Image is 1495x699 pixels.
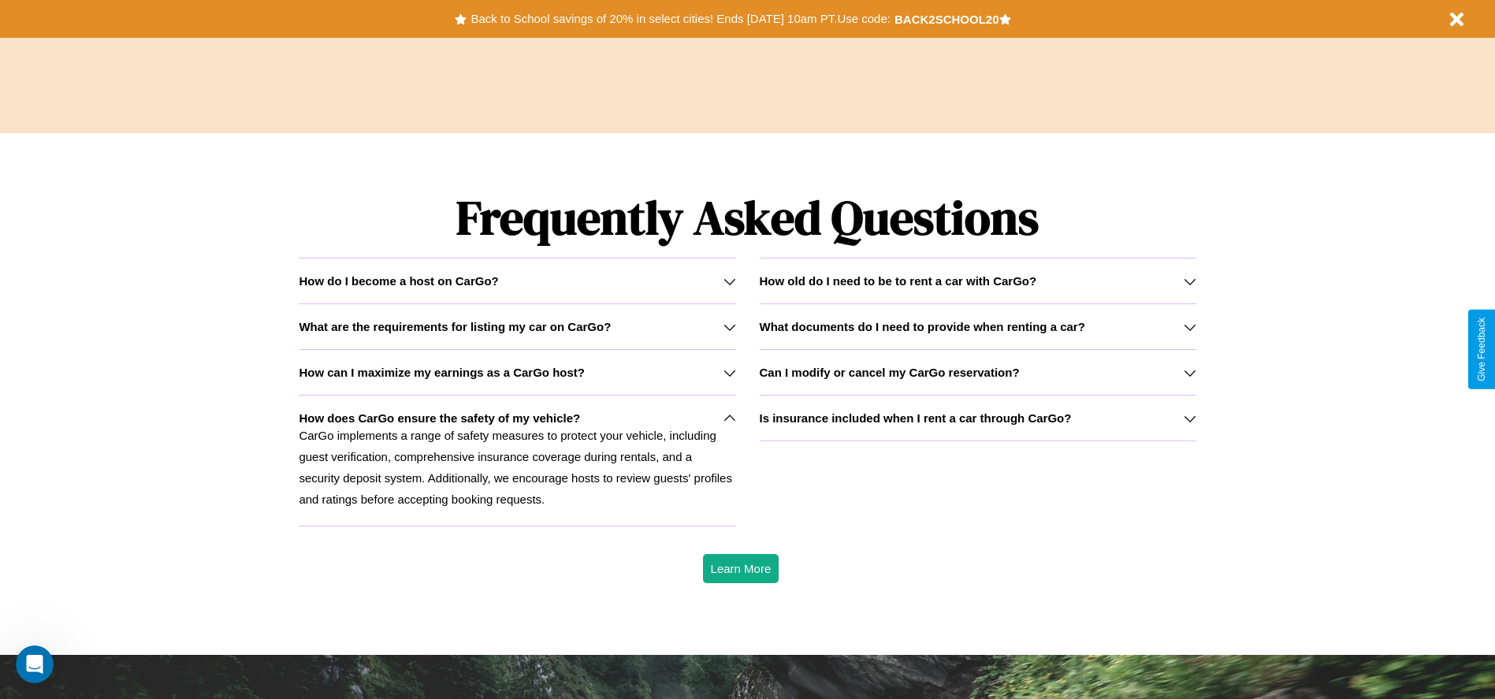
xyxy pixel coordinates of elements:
h3: Can I modify or cancel my CarGo reservation? [760,366,1020,379]
h3: Is insurance included when I rent a car through CarGo? [760,411,1072,425]
h3: How can I maximize my earnings as a CarGo host? [299,366,585,379]
div: Give Feedback [1476,318,1487,381]
h3: How does CarGo ensure the safety of my vehicle? [299,411,580,425]
h3: How do I become a host on CarGo? [299,274,498,288]
button: Back to School savings of 20% in select cities! Ends [DATE] 10am PT.Use code: [467,8,894,30]
h3: What are the requirements for listing my car on CarGo? [299,320,611,333]
button: Learn More [703,554,779,583]
b: BACK2SCHOOL20 [894,13,999,26]
iframe: Intercom live chat [16,645,54,683]
p: CarGo implements a range of safety measures to protect your vehicle, including guest verification... [299,425,735,510]
h1: Frequently Asked Questions [299,177,1196,258]
h3: How old do I need to be to rent a car with CarGo? [760,274,1037,288]
h3: What documents do I need to provide when renting a car? [760,320,1085,333]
